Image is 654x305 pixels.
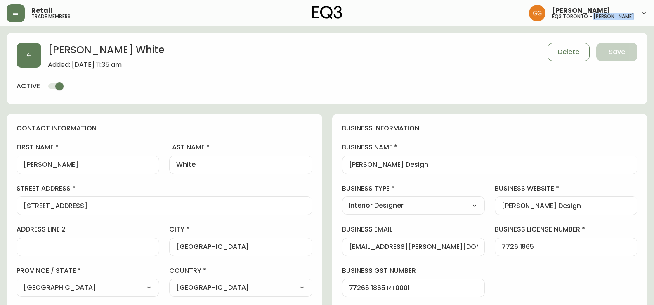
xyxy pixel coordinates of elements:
button: Delete [548,43,590,61]
img: dbfc93a9366efef7dcc9a31eef4d00a7 [529,5,545,21]
label: first name [17,143,159,152]
label: city [169,225,312,234]
label: country [169,266,312,275]
span: Delete [558,47,579,57]
h4: business information [342,124,638,133]
label: province / state [17,266,159,275]
label: business name [342,143,638,152]
label: last name [169,143,312,152]
label: business type [342,184,485,193]
h5: trade members [31,14,71,19]
input: https://www.designshop.com [502,202,630,210]
label: business license number [495,225,637,234]
h2: [PERSON_NAME] White [48,43,165,61]
h4: active [17,82,40,91]
label: address line 2 [17,225,159,234]
label: business website [495,184,637,193]
label: business email [342,225,485,234]
label: business gst number [342,266,485,275]
img: logo [312,6,342,19]
span: Retail [31,7,52,14]
h4: contact information [17,124,312,133]
h5: eq3 toronto - [PERSON_NAME] [552,14,634,19]
span: Added: [DATE] 11:35 am [48,61,165,69]
label: street address [17,184,312,193]
span: [PERSON_NAME] [552,7,610,14]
